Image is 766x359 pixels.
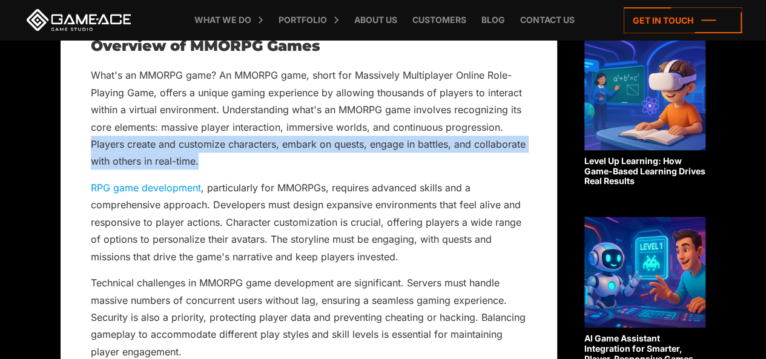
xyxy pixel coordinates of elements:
[584,39,705,186] a: Level Up Learning: How Game-Based Learning Drives Real Results
[584,39,705,150] img: Related
[91,38,527,54] h2: Overview of MMORPG Games
[91,182,201,194] a: RPG game development
[91,67,527,170] p: What's an MMORPG game? An MMORPG game, short for Massively Multiplayer Online Role-Playing Game, ...
[584,217,705,328] img: Related
[91,179,527,265] p: , particularly for MMORPGs, requires advanced skills and a comprehensive approach. Developers mus...
[624,7,742,33] a: Get in touch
